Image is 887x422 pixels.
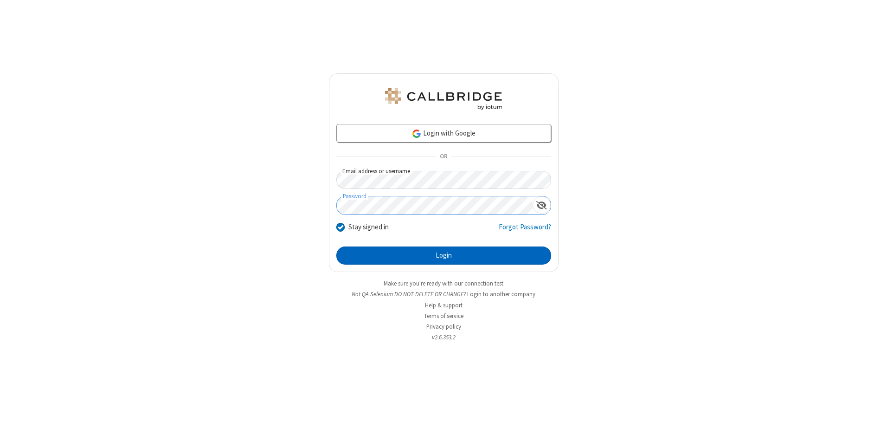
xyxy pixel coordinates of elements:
span: OR [436,150,451,163]
input: Password [337,196,533,214]
button: Login [336,247,551,265]
a: Terms of service [424,312,463,320]
a: Login with Google [336,124,551,143]
a: Make sure you're ready with our connection test [384,279,503,287]
a: Forgot Password? [499,222,551,240]
label: Stay signed in [348,222,389,233]
li: v2.6.353.2 [329,333,559,342]
img: google-icon.png [411,129,422,139]
input: Email address or username [336,171,551,189]
button: Login to another company [467,290,535,299]
img: QA Selenium DO NOT DELETE OR CHANGE [383,88,504,110]
div: Show password [533,196,551,214]
a: Help & support [425,301,463,309]
li: Not QA Selenium DO NOT DELETE OR CHANGE? [329,290,559,299]
a: Privacy policy [426,323,461,331]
